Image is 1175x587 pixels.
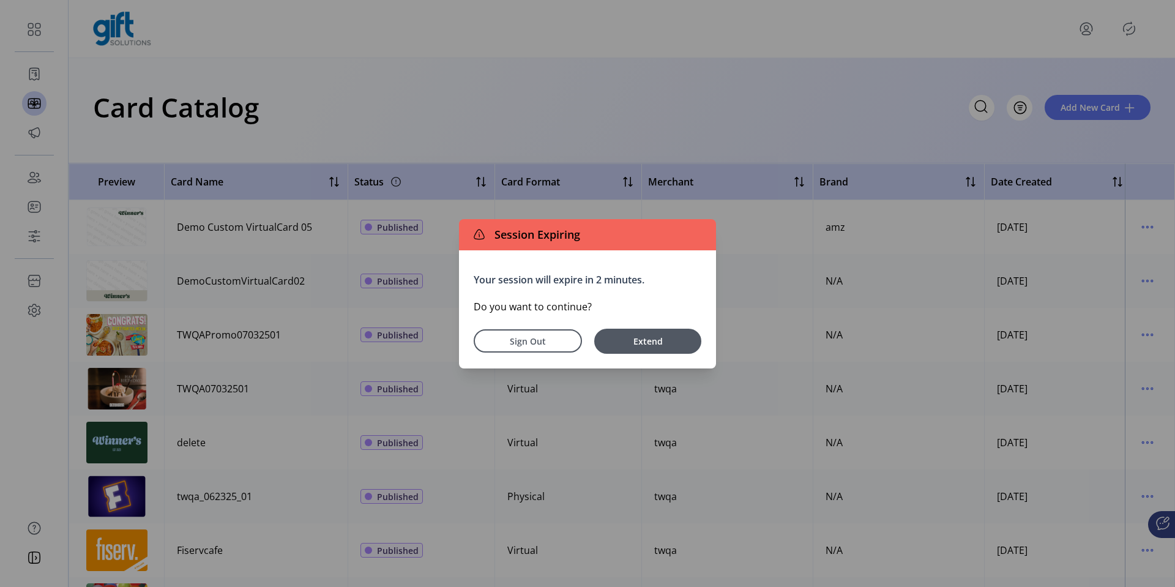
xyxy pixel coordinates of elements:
p: Your session will expire in 2 minutes. [474,272,701,287]
button: Extend [594,329,701,354]
p: Do you want to continue? [474,299,701,314]
span: Session Expiring [490,226,580,243]
span: Extend [600,335,695,348]
button: Sign Out [474,329,582,353]
span: Sign Out [490,335,566,348]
